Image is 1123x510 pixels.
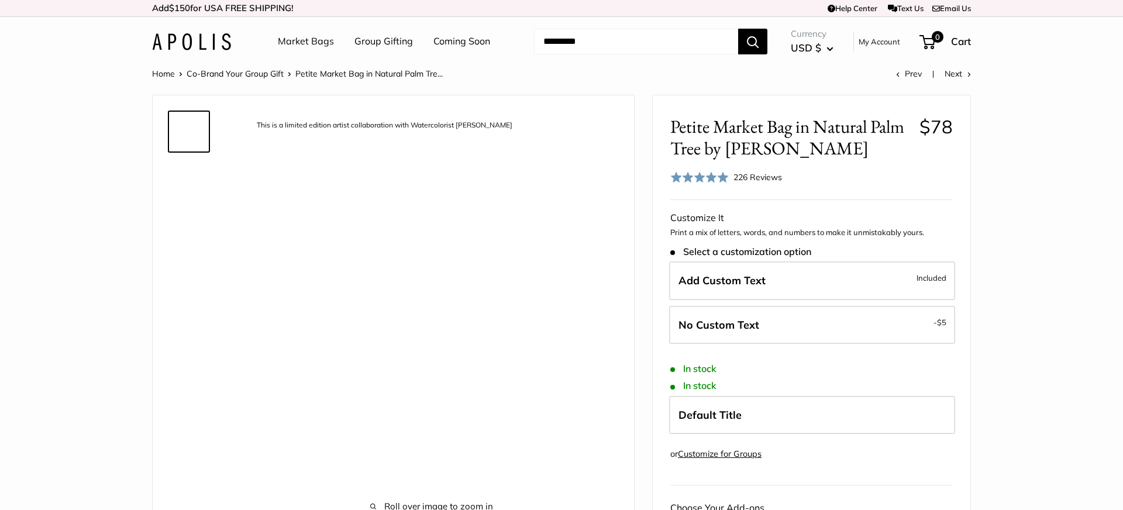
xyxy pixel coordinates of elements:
[791,42,821,54] span: USD $
[678,274,766,287] span: Add Custom Text
[678,318,759,332] span: No Custom Text
[951,35,971,47] span: Cart
[251,118,518,133] div: This is a limited edition artist collaboration with Watercolorist [PERSON_NAME]
[670,446,762,462] div: or
[933,315,946,329] span: -
[932,31,943,43] span: 0
[888,4,924,13] a: Text Us
[919,115,953,138] span: $78
[433,33,490,50] a: Coming Soon
[152,66,443,81] nav: Breadcrumb
[791,39,833,57] button: USD $
[168,251,210,293] a: Petite Market Bag in Natural Palm Tree by Amy Logsdon
[168,344,210,387] a: Petite Market Bag in Natural Palm Tree by Amy Logsdon
[859,35,900,49] a: My Account
[670,363,716,374] span: In stock
[670,209,953,227] div: Customize It
[896,68,922,79] a: Prev
[168,391,210,433] a: Petite Market Bag in Natural Palm Tree by Amy Logsdon
[168,298,210,340] a: Petite Market Bag in Natural Palm Tree by Amy Logsdon
[678,408,742,422] span: Default Title
[295,68,443,79] span: Petite Market Bag in Natural Palm Tre...
[152,33,231,50] img: Apolis
[669,306,955,344] label: Leave Blank
[945,68,971,79] a: Next
[168,204,210,246] a: Petite Market Bag in Natural Palm Tree by Amy Logsdon
[917,271,946,285] span: Included
[670,246,811,257] span: Select a customization option
[534,29,738,54] input: Search...
[669,396,955,435] label: Default Title
[152,68,175,79] a: Home
[169,2,190,13] span: $150
[278,33,334,50] a: Market Bags
[733,172,782,182] span: 226 Reviews
[187,68,284,79] a: Co-Brand Your Group Gift
[670,116,911,159] span: Petite Market Bag in Natural Palm Tree by [PERSON_NAME]
[670,227,953,239] p: Print a mix of letters, words, and numbers to make it unmistakably yours.
[168,111,210,153] a: description_This is a limited edition artist collaboration with Watercolorist Amy Logsdon
[670,380,716,391] span: In stock
[669,261,955,300] label: Add Custom Text
[828,4,877,13] a: Help Center
[354,33,413,50] a: Group Gifting
[738,29,767,54] button: Search
[932,4,971,13] a: Email Us
[791,26,833,42] span: Currency
[168,157,210,199] a: Petite Market Bag in Natural Palm Tree by Amy Logsdon
[937,318,946,327] span: $5
[921,32,971,51] a: 0 Cart
[678,449,762,459] a: Customize for Groups
[168,438,210,480] a: Petite Market Bag in Natural Palm Tree by Amy Logsdon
